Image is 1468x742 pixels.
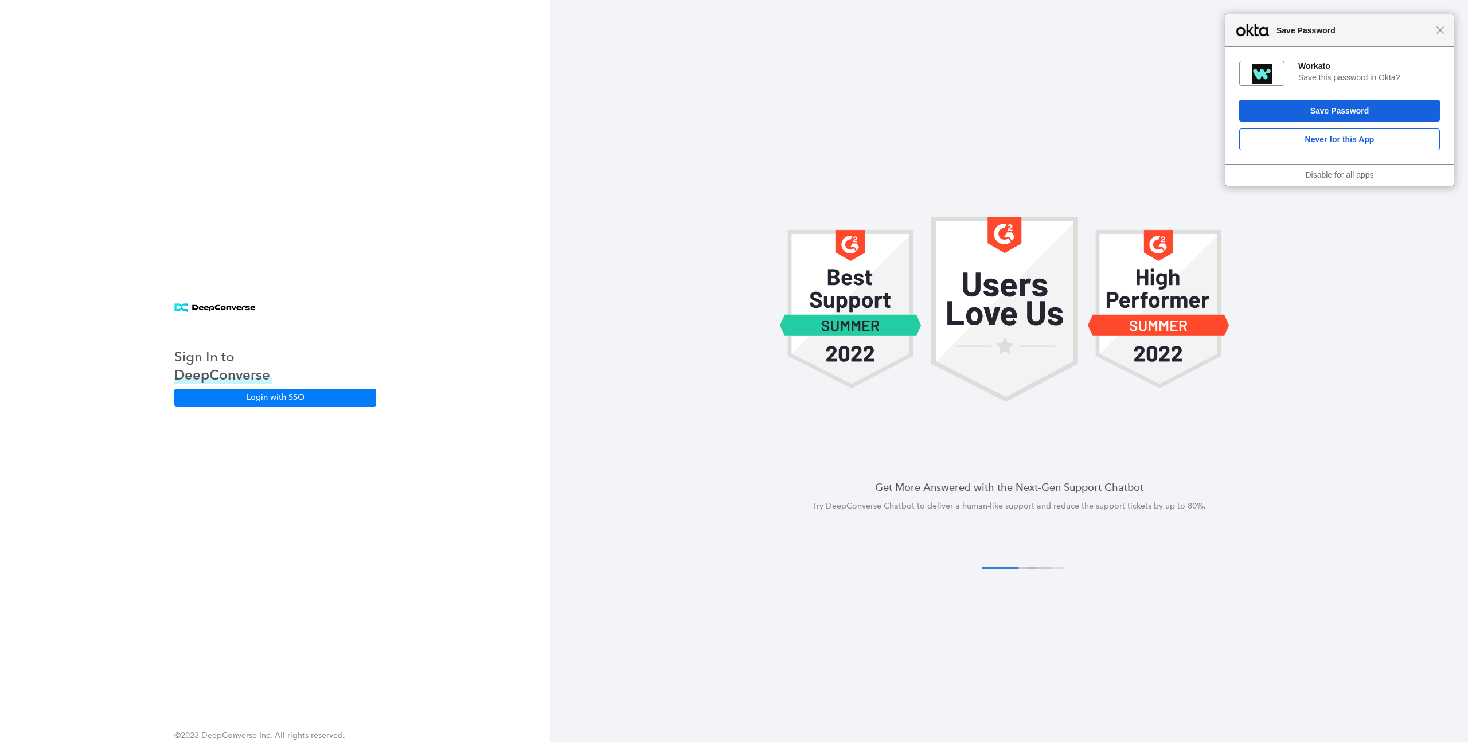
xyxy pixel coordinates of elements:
div: Workato [1298,61,1440,71]
img: carousel 1 [1087,217,1230,403]
span: ©2023 DeepConverse Inc. All rights reserved. [174,731,345,740]
div: Save this password in Okta? [1298,72,1440,83]
img: carousel 1 [931,217,1079,403]
img: carousel 1 [779,217,922,403]
span: Close [1436,26,1444,34]
button: 3 [1014,567,1051,569]
button: Never for this App [1239,128,1440,150]
span: Save Password [1271,24,1436,37]
span: Try DeepConverse Chatbot to deliver a human-like support and reduce the support tickets by up to ... [813,501,1206,511]
h3: DeepConverse [174,366,272,384]
button: Login with SSO [174,389,376,406]
img: horizontal logo [174,303,255,313]
h4: Get More Answered with the Next-Gen Support Chatbot [578,480,1440,494]
button: 4 [1028,567,1065,569]
a: Disable for all apps [1305,170,1373,179]
h3: Sign In to [174,347,272,366]
img: gYOdtv51aJ4dgAAAABJRU5ErkJggg== [1252,64,1272,84]
button: 2 [1000,567,1037,569]
button: 1 [982,567,1019,569]
button: Save Password [1239,100,1440,122]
